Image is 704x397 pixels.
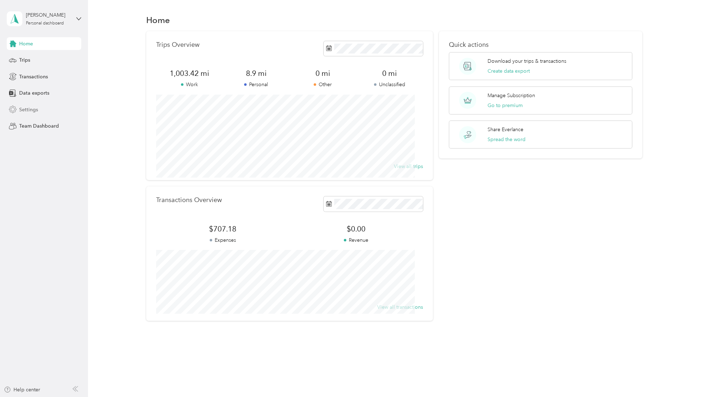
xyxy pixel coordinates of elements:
button: Spread the word [488,136,526,143]
button: Go to premium [488,102,523,109]
span: 0 mi [290,68,356,78]
span: Transactions [19,73,48,80]
p: Transactions Overview [156,196,222,204]
span: Home [19,40,33,47]
span: $707.18 [156,224,290,234]
button: Help center [4,386,40,393]
iframe: Everlance-gr Chat Button Frame [664,357,704,397]
p: Quick actions [449,41,632,49]
p: Work [156,81,223,88]
p: Personal [223,81,290,88]
div: [PERSON_NAME] [26,11,70,19]
span: Trips [19,56,30,64]
span: 1,003.42 mi [156,68,223,78]
span: $0.00 [290,224,423,234]
span: Settings [19,106,38,113]
span: 0 mi [356,68,423,78]
p: Download your trips & transactions [488,57,566,65]
span: 8.9 mi [223,68,290,78]
p: Expenses [156,236,290,244]
button: Create data export [488,67,530,75]
span: Team Dashboard [19,122,59,130]
span: Data exports [19,89,49,97]
p: Other [290,81,356,88]
h1: Home [146,16,170,24]
p: Share Everlance [488,126,523,133]
p: Unclassified [356,81,423,88]
p: Manage Subscription [488,92,535,99]
p: Revenue [290,236,423,244]
p: Trips Overview [156,41,199,49]
div: Personal dashboard [26,21,64,26]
